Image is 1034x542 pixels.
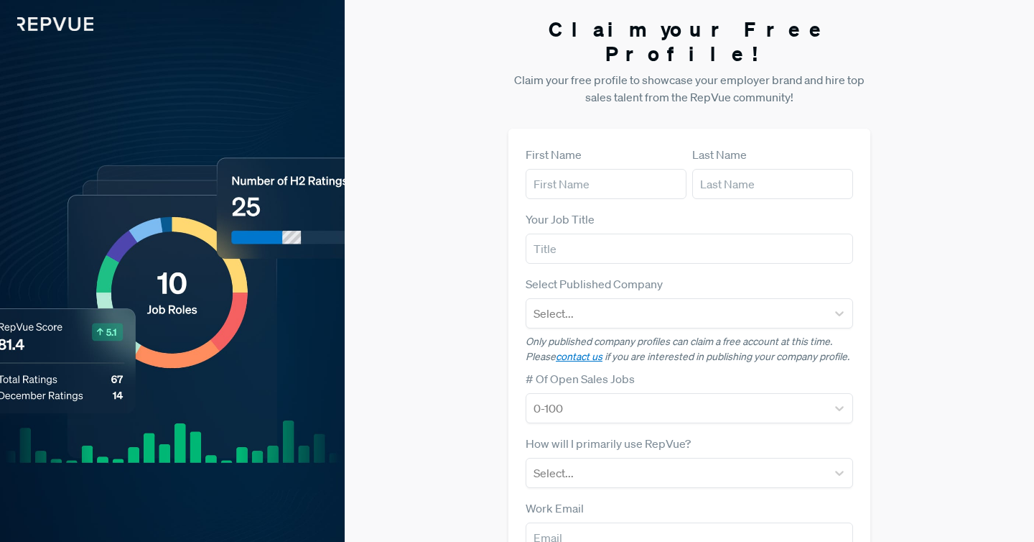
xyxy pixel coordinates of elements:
[526,435,691,452] label: How will I primarily use RepVue?
[526,275,663,293] label: Select Published Company
[526,500,584,517] label: Work Email
[526,234,853,264] input: Title
[508,17,870,65] h3: Claim your Free Profile!
[526,334,853,364] p: Only published company profiles can claim a free account at this time. Please if you are interest...
[556,350,602,363] a: contact us
[526,211,595,228] label: Your Job Title
[508,71,870,106] p: Claim your free profile to showcase your employer brand and hire top sales talent from the RepVue...
[692,169,853,199] input: Last Name
[692,146,747,163] label: Last Name
[526,370,635,387] label: # Of Open Sales Jobs
[526,169,686,199] input: First Name
[526,146,582,163] label: First Name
